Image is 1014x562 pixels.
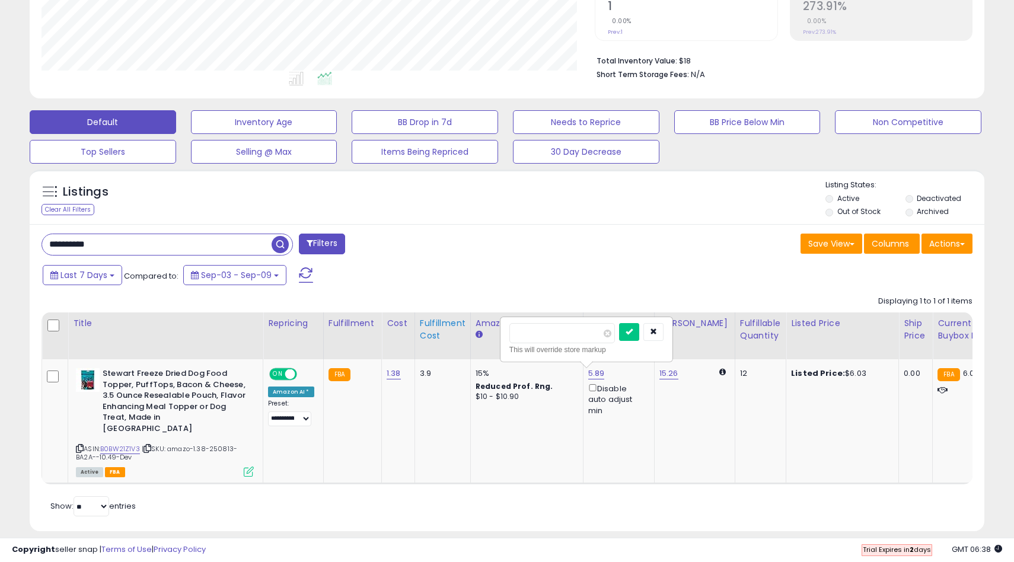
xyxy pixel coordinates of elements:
span: Compared to: [124,270,178,282]
small: Amazon Fees. [476,330,483,340]
div: Title [73,317,258,330]
span: 6.03 [963,368,980,379]
small: FBA [329,368,350,381]
span: OFF [295,369,314,379]
div: $10 - $10.90 [476,392,574,402]
div: 0.00 [904,368,923,379]
span: | SKU: amazo-1.38-250813-BA2A--10.49-Dev [76,444,237,462]
button: Filters [299,234,345,254]
span: Trial Expires in days [863,545,931,554]
div: Disable auto adjust min [588,382,645,416]
label: Active [837,193,859,203]
b: Short Term Storage Fees: [597,69,689,79]
div: [PERSON_NAME] [659,317,730,330]
div: Repricing [268,317,318,330]
span: N/A [691,69,705,80]
div: seller snap | | [12,544,206,555]
small: 0.00% [608,17,632,25]
button: Needs to Reprice [513,110,659,134]
a: Terms of Use [101,544,152,555]
label: Archived [917,206,949,216]
button: Save View [801,234,862,254]
div: This will override store markup [509,344,664,356]
div: Amazon AI * [268,387,314,397]
span: Last 7 Days [60,269,107,281]
b: Total Inventory Value: [597,56,677,66]
button: Selling @ Max [191,140,337,164]
button: Default [30,110,176,134]
a: 1.38 [387,368,401,379]
strong: Copyright [12,544,55,555]
div: 12 [740,368,777,379]
div: Cost [387,317,410,330]
button: BB Price Below Min [674,110,821,134]
span: ON [270,369,285,379]
a: Privacy Policy [154,544,206,555]
label: Out of Stock [837,206,881,216]
button: Non Competitive [835,110,981,134]
div: Listed Price [791,317,894,330]
button: Inventory Age [191,110,337,134]
div: Clear All Filters [42,204,94,215]
div: 3.9 [420,368,461,379]
a: B0BW21Z1V3 [100,444,140,454]
p: Listing States: [825,180,984,191]
div: Current Buybox Price [938,317,999,342]
div: ASIN: [76,368,254,475]
button: Items Being Repriced [352,140,498,164]
b: 2 [910,545,914,554]
b: Listed Price: [791,368,845,379]
a: 5.89 [588,368,605,379]
button: Top Sellers [30,140,176,164]
div: Ship Price [904,317,927,342]
b: Reduced Prof. Rng. [476,381,553,391]
div: Preset: [268,400,314,426]
h5: Listings [63,184,109,200]
button: Columns [864,234,920,254]
label: Deactivated [917,193,961,203]
div: Displaying 1 to 1 of 1 items [878,296,972,307]
div: $6.03 [791,368,889,379]
span: FBA [105,467,125,477]
button: Last 7 Days [43,265,122,285]
div: Fulfillment Cost [420,317,465,342]
button: Sep-03 - Sep-09 [183,265,286,285]
button: 30 Day Decrease [513,140,659,164]
small: Prev: 273.91% [803,28,836,36]
b: Stewart Freeze Dried Dog Food Topper, PuffTops, Bacon & Cheese, 3.5 Ounce Resealable Pouch, Flavo... [103,368,247,437]
button: BB Drop in 7d [352,110,498,134]
span: 2025-09-18 06:38 GMT [952,544,1002,555]
div: Fulfillment [329,317,377,330]
span: Show: entries [50,500,136,512]
small: Prev: 1 [608,28,623,36]
small: FBA [938,368,959,381]
div: Amazon Fees [476,317,578,330]
img: 41QF9U8FPjL._SL40_.jpg [76,368,100,392]
a: 15.26 [659,368,678,379]
span: Columns [872,238,909,250]
span: Sep-03 - Sep-09 [201,269,272,281]
small: 0.00% [803,17,827,25]
li: $18 [597,53,964,67]
div: 15% [476,368,574,379]
div: Fulfillable Quantity [740,317,781,342]
span: All listings currently available for purchase on Amazon [76,467,103,477]
button: Actions [921,234,972,254]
